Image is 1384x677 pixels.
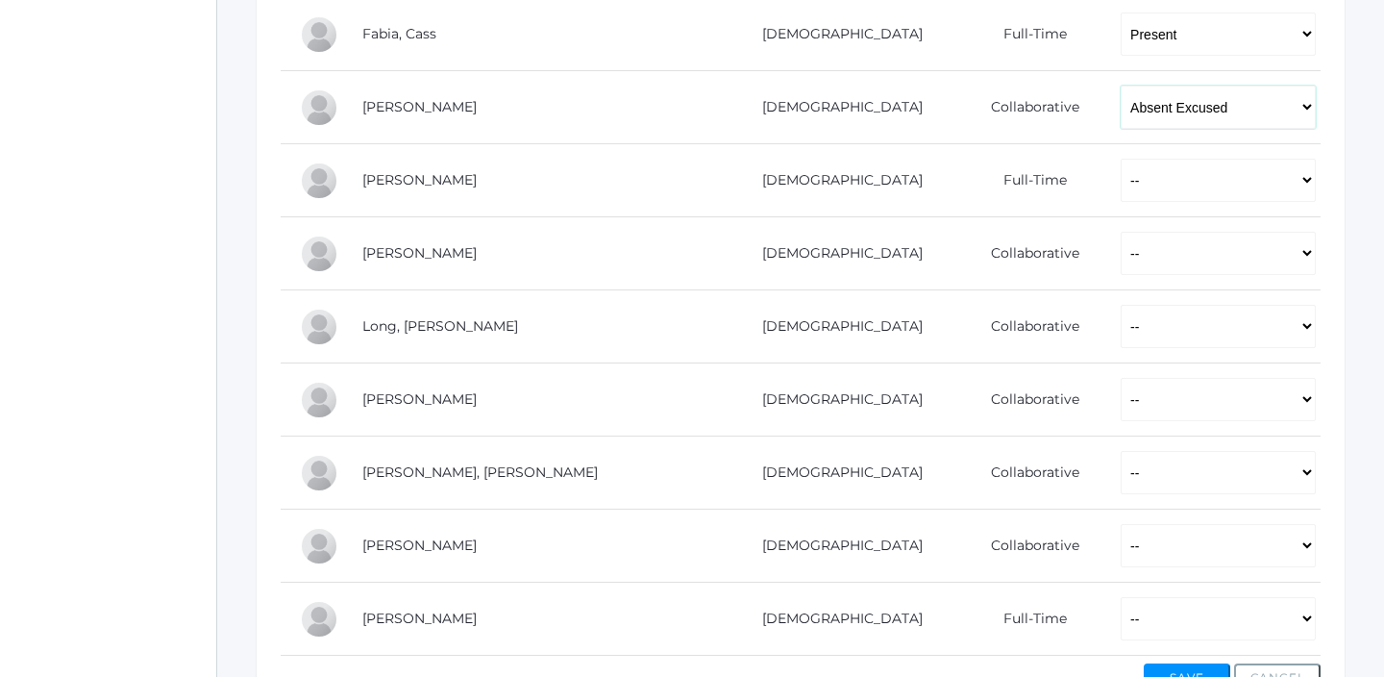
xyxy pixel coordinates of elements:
td: [DEMOGRAPHIC_DATA] [715,217,955,290]
div: Gabriella Gianna Guerra [300,162,338,200]
td: Collaborative [955,510,1101,583]
a: [PERSON_NAME] [362,98,477,115]
td: [DEMOGRAPHIC_DATA] [715,290,955,364]
td: [DEMOGRAPHIC_DATA] [715,510,955,583]
a: [PERSON_NAME] [362,610,477,627]
div: Isaac Gregorchuk [300,88,338,127]
div: Emmy Rodarte [300,527,338,565]
td: Collaborative [955,437,1101,510]
td: [DEMOGRAPHIC_DATA] [715,71,955,144]
td: [DEMOGRAPHIC_DATA] [715,437,955,510]
a: Fabia, Cass [362,25,436,42]
div: Christopher Ip [300,235,338,273]
div: Wren Long [300,308,338,346]
td: [DEMOGRAPHIC_DATA] [715,364,955,437]
td: Collaborative [955,217,1101,290]
a: [PERSON_NAME] [362,244,477,262]
a: [PERSON_NAME] [362,537,477,554]
div: Smith Mansi [300,454,338,492]
td: Collaborative [955,364,1101,437]
div: Levi Lopez [300,381,338,419]
td: [DEMOGRAPHIC_DATA] [715,144,955,217]
div: Cass Fabia [300,15,338,54]
div: Theodore Swift [300,600,338,639]
a: [PERSON_NAME] [362,390,477,408]
a: [PERSON_NAME], [PERSON_NAME] [362,464,598,481]
td: Full-Time [955,144,1101,217]
td: Collaborative [955,71,1101,144]
td: [DEMOGRAPHIC_DATA] [715,583,955,656]
td: Full-Time [955,583,1101,656]
td: Collaborative [955,290,1101,364]
a: Long, [PERSON_NAME] [362,317,518,335]
a: [PERSON_NAME] [362,171,477,188]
